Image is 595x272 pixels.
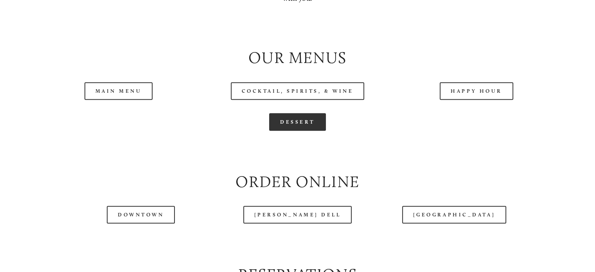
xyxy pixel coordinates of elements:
[231,82,365,100] a: Cocktail, Spirits, & Wine
[269,113,326,131] a: Dessert
[440,82,513,100] a: Happy Hour
[402,206,506,223] a: [GEOGRAPHIC_DATA]
[36,171,559,193] h2: Order Online
[84,82,153,100] a: Main Menu
[107,206,175,223] a: Downtown
[243,206,352,223] a: [PERSON_NAME] Dell
[36,47,559,69] h2: Our Menus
